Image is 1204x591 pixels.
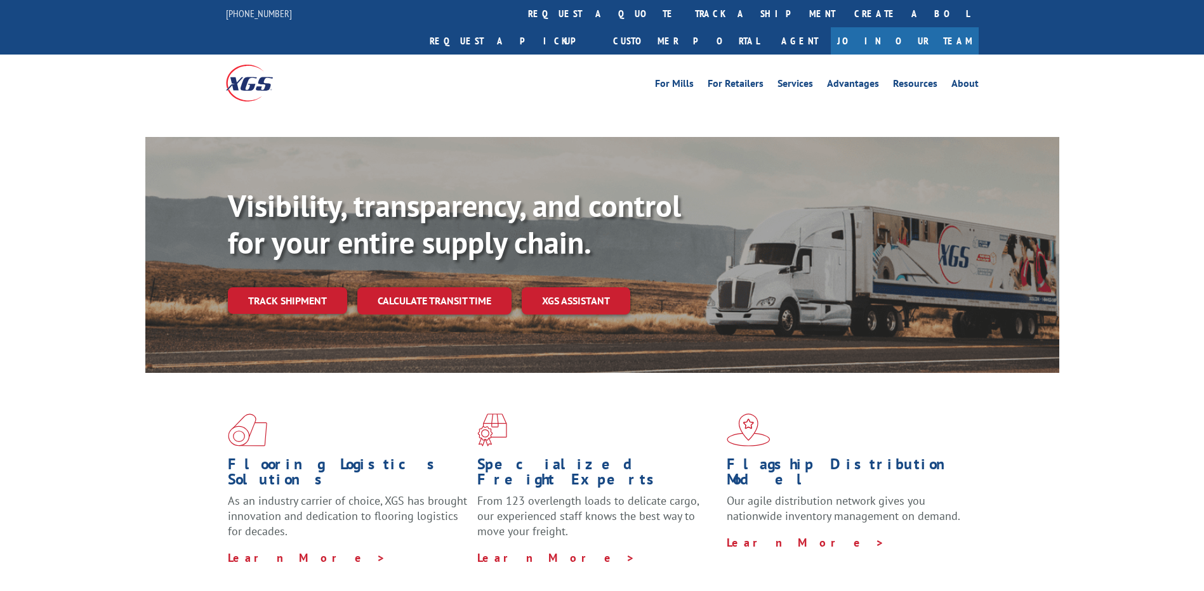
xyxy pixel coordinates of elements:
[727,535,885,550] a: Learn More >
[831,27,979,55] a: Join Our Team
[655,79,694,93] a: For Mills
[420,27,604,55] a: Request a pickup
[226,7,292,20] a: [PHONE_NUMBER]
[228,457,468,493] h1: Flooring Logistics Solutions
[727,457,967,493] h1: Flagship Distribution Model
[604,27,769,55] a: Customer Portal
[477,413,507,446] img: xgs-icon-focused-on-flooring-red
[777,79,813,93] a: Services
[228,550,386,565] a: Learn More >
[477,457,717,493] h1: Specialized Freight Experts
[893,79,937,93] a: Resources
[477,550,635,565] a: Learn More >
[522,287,630,315] a: XGS ASSISTANT
[769,27,831,55] a: Agent
[228,413,267,446] img: xgs-icon-total-supply-chain-intelligence-red
[228,186,681,262] b: Visibility, transparency, and control for your entire supply chain.
[827,79,879,93] a: Advantages
[357,287,512,315] a: Calculate transit time
[708,79,764,93] a: For Retailers
[477,493,717,550] p: From 123 overlength loads to delicate cargo, our experienced staff knows the best way to move you...
[228,287,347,314] a: Track shipment
[228,493,467,538] span: As an industry carrier of choice, XGS has brought innovation and dedication to flooring logistics...
[727,493,960,523] span: Our agile distribution network gives you nationwide inventory management on demand.
[727,413,771,446] img: xgs-icon-flagship-distribution-model-red
[951,79,979,93] a: About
